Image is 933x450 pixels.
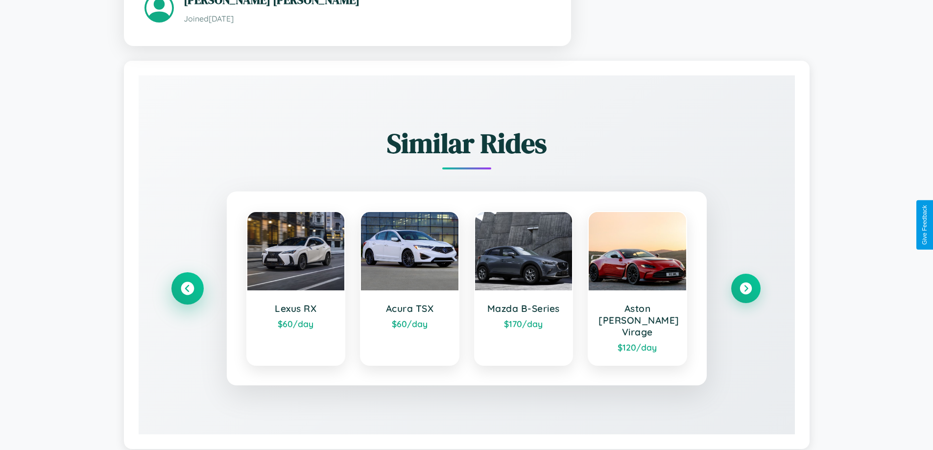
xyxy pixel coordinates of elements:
[257,318,335,329] div: $ 60 /day
[360,211,459,366] a: Acura TSX$60/day
[246,211,346,366] a: Lexus RX$60/day
[371,303,449,314] h3: Acura TSX
[474,211,574,366] a: Mazda B-Series$170/day
[485,303,563,314] h3: Mazda B-Series
[184,12,550,26] p: Joined [DATE]
[588,211,687,366] a: Aston [PERSON_NAME] Virage$120/day
[371,318,449,329] div: $ 60 /day
[598,342,676,353] div: $ 120 /day
[257,303,335,314] h3: Lexus RX
[598,303,676,338] h3: Aston [PERSON_NAME] Virage
[921,205,928,245] div: Give Feedback
[485,318,563,329] div: $ 170 /day
[173,124,761,162] h2: Similar Rides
